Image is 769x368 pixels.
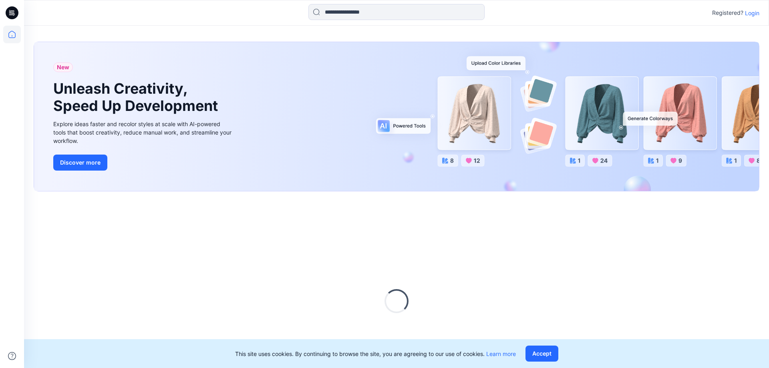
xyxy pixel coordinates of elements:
div: Explore ideas faster and recolor styles at scale with AI-powered tools that boost creativity, red... [53,120,234,145]
span: New [57,62,69,72]
a: Learn more [486,350,516,357]
h1: Unleash Creativity, Speed Up Development [53,80,221,115]
button: Discover more [53,155,107,171]
a: Discover more [53,155,234,171]
p: Login [745,9,759,17]
p: Registered? [712,8,743,18]
p: This site uses cookies. By continuing to browse the site, you are agreeing to our use of cookies. [235,350,516,358]
button: Accept [525,346,558,362]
